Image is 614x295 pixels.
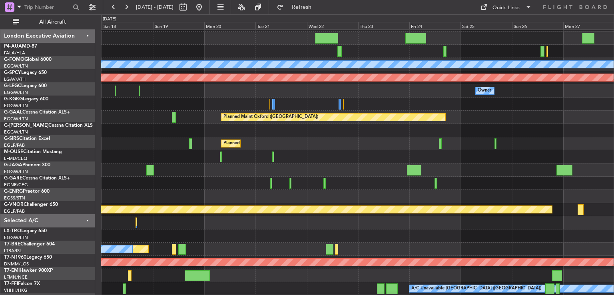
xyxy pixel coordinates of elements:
[4,84,47,88] a: G-LEGCLegacy 600
[285,4,319,10] span: Refresh
[4,76,26,82] a: LGAV/ATH
[24,1,70,13] input: Trip Number
[103,16,116,23] div: [DATE]
[4,90,28,96] a: EGGW/LTN
[4,189,23,194] span: G-ENRG
[4,208,25,214] a: EGLF/FAB
[4,163,50,167] a: G-JAGAPhenom 300
[4,281,40,286] a: T7-FFIFalcon 7X
[307,22,358,29] div: Wed 22
[4,149,62,154] a: M-OUSECitation Mustang
[102,22,153,29] div: Sat 18
[4,97,48,102] a: G-KGKGLegacy 600
[4,182,28,188] a: EGNR/CEG
[411,283,541,295] div: A/C Unavailable [GEOGRAPHIC_DATA] ([GEOGRAPHIC_DATA])
[4,268,20,273] span: T7-EMI
[4,136,19,141] span: G-SIRS
[4,235,28,241] a: EGGW/LTN
[4,274,28,280] a: LFMN/NCE
[4,63,28,69] a: EGGW/LTN
[4,103,28,109] a: EGGW/LTN
[4,189,50,194] a: G-ENRGPraetor 600
[223,138,349,149] div: Planned Maint [GEOGRAPHIC_DATA] ([GEOGRAPHIC_DATA])
[4,195,25,201] a: EGSS/STN
[4,97,23,102] span: G-KGKG
[358,22,409,29] div: Thu 23
[4,169,28,175] a: EGGW/LTN
[460,22,512,29] div: Sat 25
[4,248,22,254] a: LTBA/ISL
[492,4,520,12] div: Quick Links
[4,57,52,62] a: G-FOMOGlobal 6000
[4,50,25,56] a: FALA/HLA
[478,85,491,97] div: Owner
[4,176,22,181] span: G-GARE
[4,116,28,122] a: EGGW/LTN
[4,84,21,88] span: G-LEGC
[4,229,21,233] span: LX-TRO
[4,155,27,161] a: LFMD/CEQ
[512,22,563,29] div: Sun 26
[4,70,21,75] span: G-SPCY
[4,57,24,62] span: G-FOMO
[4,229,47,233] a: LX-TROLegacy 650
[4,176,70,181] a: G-GARECessna Citation XLS+
[4,44,22,49] span: P4-AUA
[4,242,20,247] span: T7-BRE
[4,287,28,293] a: VHHH/HKG
[4,281,18,286] span: T7-FFI
[4,110,22,115] span: G-GAAL
[4,129,28,135] a: EGGW/LTN
[21,19,84,25] span: All Aircraft
[9,16,87,28] button: All Aircraft
[4,70,47,75] a: G-SPCYLegacy 650
[4,149,23,154] span: M-OUSE
[4,202,24,207] span: G-VNOR
[4,136,50,141] a: G-SIRSCitation Excel
[136,4,173,11] span: [DATE] - [DATE]
[476,1,536,14] button: Quick Links
[223,111,318,123] div: Planned Maint Oxford ([GEOGRAPHIC_DATA])
[4,255,26,260] span: T7-N1960
[4,123,48,128] span: G-[PERSON_NAME]
[153,22,204,29] div: Sun 19
[4,163,22,167] span: G-JAGA
[255,22,307,29] div: Tue 21
[409,22,460,29] div: Fri 24
[4,142,25,148] a: EGLF/FAB
[4,44,37,49] a: P4-AUAMD-87
[4,123,93,128] a: G-[PERSON_NAME]Cessna Citation XLS
[4,110,70,115] a: G-GAALCessna Citation XLS+
[4,261,29,267] a: DNMM/LOS
[4,255,52,260] a: T7-N1960Legacy 650
[4,202,58,207] a: G-VNORChallenger 650
[204,22,255,29] div: Mon 20
[273,1,321,14] button: Refresh
[4,268,53,273] a: T7-EMIHawker 900XP
[4,242,55,247] a: T7-BREChallenger 604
